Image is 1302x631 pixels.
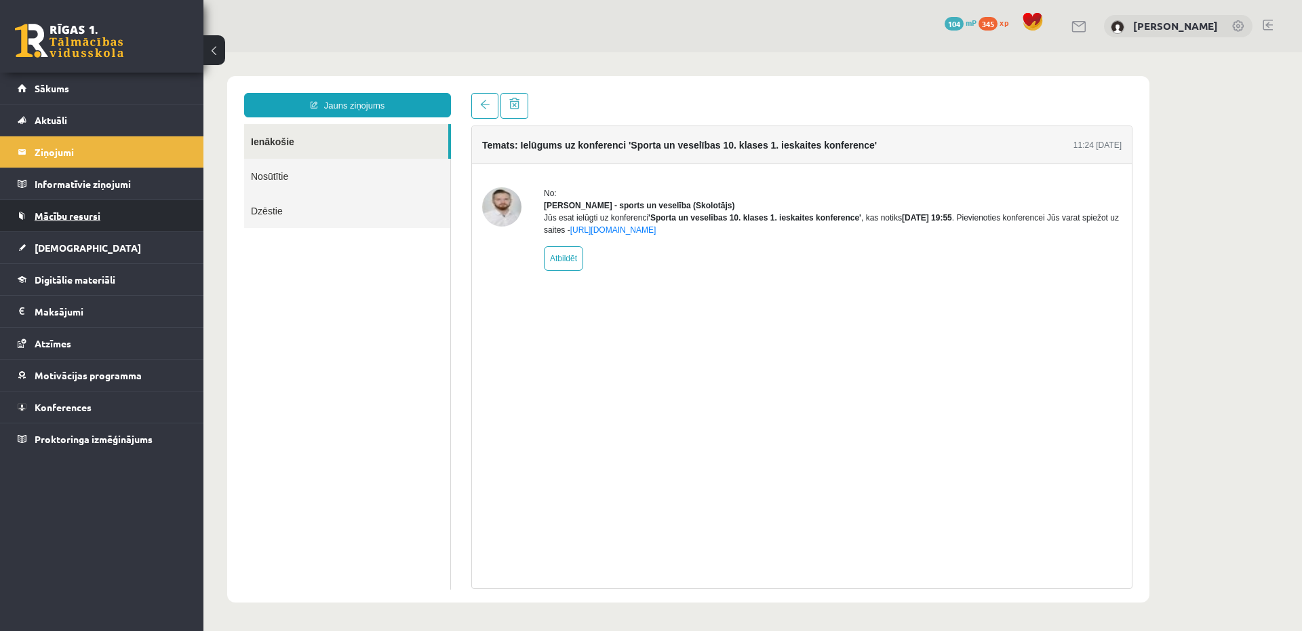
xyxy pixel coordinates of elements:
span: Aktuāli [35,114,67,126]
img: Elvijs Antonišķis - sports un veselība [279,135,318,174]
a: Mācību resursi [18,200,186,231]
a: Proktoringa izmēģinājums [18,423,186,455]
a: Atbildēt [340,194,380,218]
span: 104 [945,17,964,31]
span: 345 [979,17,998,31]
span: Atzīmes [35,337,71,349]
legend: Informatīvie ziņojumi [35,168,186,199]
a: 104 mP [945,17,976,28]
a: Motivācijas programma [18,360,186,391]
a: Ienākošie [41,72,245,107]
legend: Maksājumi [35,296,186,327]
a: Maksājumi [18,296,186,327]
a: [PERSON_NAME] [1133,19,1218,33]
div: No: [340,135,918,147]
b: 'Sporta un veselības 10. klases 1. ieskaites konference' [445,161,658,170]
a: Dzēstie [41,141,247,176]
span: mP [966,17,976,28]
span: [DEMOGRAPHIC_DATA] [35,242,141,254]
span: Digitālie materiāli [35,273,115,286]
a: 345 xp [979,17,1015,28]
a: Digitālie materiāli [18,264,186,295]
h4: Temats: Ielūgums uz konferenci 'Sporta un veselības 10. klases 1. ieskaites konference' [279,88,673,98]
span: Proktoringa izmēģinājums [35,433,153,445]
strong: [PERSON_NAME] - sports un veselība (Skolotājs) [340,149,531,158]
a: [URL][DOMAIN_NAME] [367,173,453,183]
legend: Ziņojumi [35,136,186,168]
a: Nosūtītie [41,107,247,141]
a: Sākums [18,73,186,104]
a: Jauns ziņojums [41,41,248,65]
img: Gintars Grīviņš [1111,20,1124,34]
a: Rīgas 1. Tālmācības vidusskola [15,24,123,58]
a: Informatīvie ziņojumi [18,168,186,199]
a: Konferences [18,391,186,423]
span: Mācību resursi [35,210,100,222]
span: Motivācijas programma [35,369,142,381]
b: [DATE] 19:55 [698,161,749,170]
a: Ziņojumi [18,136,186,168]
a: [DEMOGRAPHIC_DATA] [18,232,186,263]
a: Aktuāli [18,104,186,136]
div: Jūs esat ielūgti uz konferenci , kas notiks . Pievienoties konferencei Jūs varat spiežot uz saites - [340,159,918,184]
a: Atzīmes [18,328,186,359]
span: xp [1000,17,1008,28]
span: Sākums [35,82,69,94]
span: Konferences [35,401,92,413]
div: 11:24 [DATE] [870,87,918,99]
